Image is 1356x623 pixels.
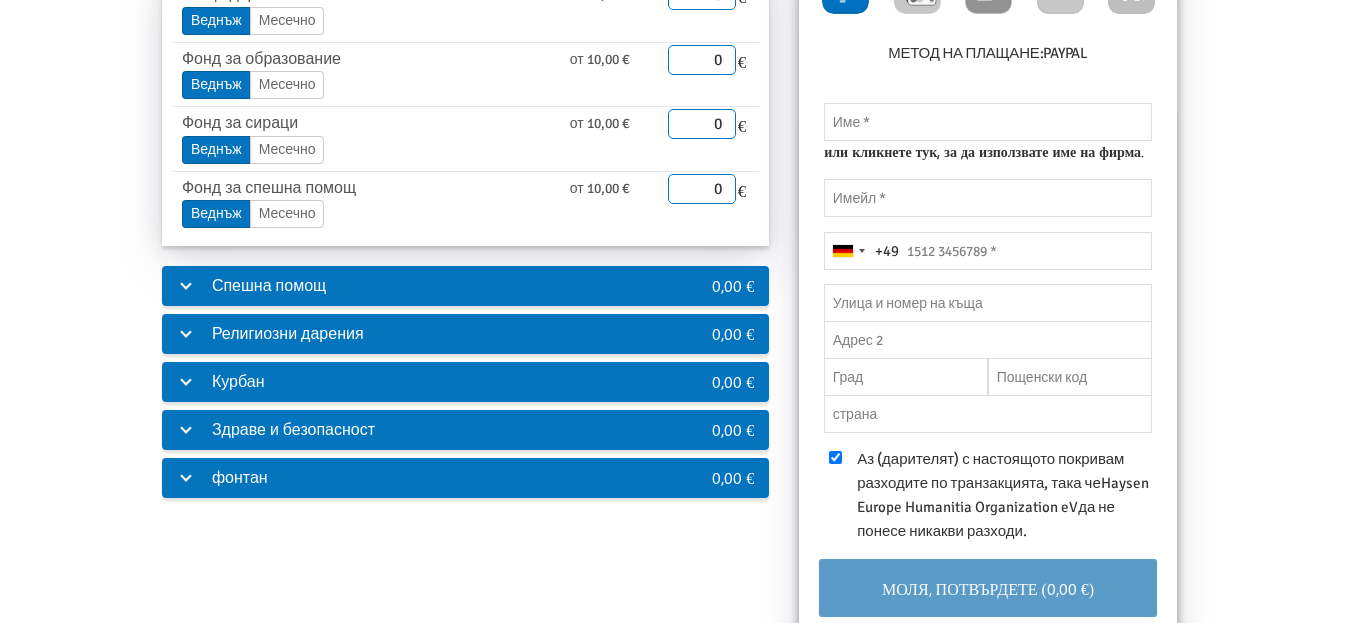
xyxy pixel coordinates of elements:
font: от 10,00 € [570,51,630,68]
font: Месечно [259,205,316,222]
font: Фонд за сираци [182,113,298,133]
font: Спешна помощ [212,276,326,296]
font: Веднъж [191,205,242,222]
font: Аз (дарителят) с настоящото покривам разходите по транзакцията, така че [857,450,1124,492]
font: Веднъж [191,12,242,29]
button: Избрана държава [825,233,899,269]
font: 0,00 € [712,371,754,392]
font: Метод на плащане: [888,44,1043,62]
font: Курбан [212,372,265,392]
font: € [738,50,747,72]
font: 0,00 € [712,419,754,440]
input: Град [824,358,988,396]
font: Месечно [259,141,316,158]
font: от 10,00 € [570,180,630,197]
font: или кликнете тук, за да използвате име на фирма. [824,142,1144,161]
font: Месечно [259,76,316,93]
input: страна [824,395,1152,433]
input: Имейл * [824,179,1152,217]
font: Моля, потвърдете (0,00 €) [882,578,1094,599]
input: Име * [824,103,1152,141]
font: Здраве и безопасност [212,420,375,440]
font: 0,00 € [712,275,754,296]
font: 0,00 € [712,467,754,488]
font: Религиозни дарения [212,324,364,344]
font: € [738,115,747,137]
input: 1512 3456789 * [824,232,1152,270]
font: Месечно [259,12,316,29]
input: Улица и номер на къща [824,284,1152,322]
font: +49 [875,242,899,260]
font: от 10,00 € [570,115,630,132]
font: Веднъж [191,76,242,93]
input: Пощенски код [988,358,1152,396]
font: фонтан [212,468,268,488]
font: 0,00 € [712,323,754,344]
font: Веднъж [191,141,242,158]
font: Фонд за образование [182,49,341,69]
font: Фонд за спешна помощ [182,178,356,198]
font: PayPal [1043,44,1088,62]
input: Адрес 2 [824,321,1152,359]
button: Моля, потвърдете (0,00 €) [819,559,1157,616]
font: € [738,179,747,201]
